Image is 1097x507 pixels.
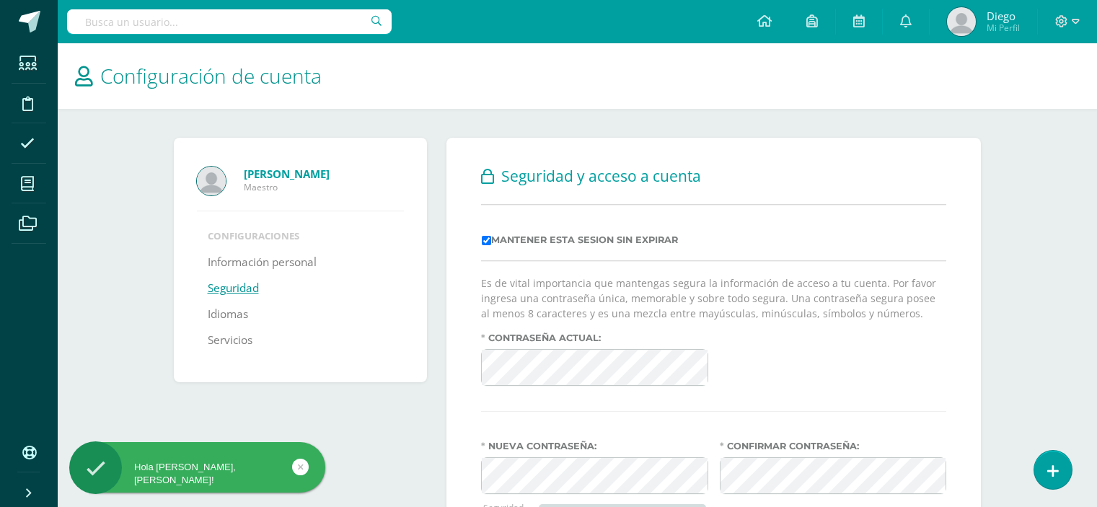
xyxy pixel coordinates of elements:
span: Seguridad y acceso a cuenta [501,166,701,186]
a: Servicios [208,327,252,353]
div: Hola [PERSON_NAME], [PERSON_NAME]! [69,461,325,487]
strong: [PERSON_NAME] [244,167,330,181]
input: Mantener esta sesion sin expirar [482,236,491,245]
span: Maestro [244,181,404,193]
a: Idiomas [208,301,248,327]
span: Diego [987,9,1020,23]
label: Mantener esta sesion sin expirar [482,234,678,245]
a: [PERSON_NAME] [244,167,404,181]
img: Profile picture of Diego Martinez [197,167,226,195]
span: Configuración de cuenta [100,62,322,89]
li: Configuraciones [208,229,393,242]
a: Seguridad [208,275,259,301]
input: Busca un usuario... [67,9,392,34]
p: Es de vital importancia que mantengas segura la información de acceso a tu cuenta. Por favor ingr... [481,275,946,321]
a: Información personal [208,250,317,275]
img: e1ecaa63abbcd92f15e98e258f47b918.png [947,7,976,36]
label: Contraseña actual: [481,332,708,343]
label: Confirmar contraseña: [720,441,947,451]
span: Mi Perfil [987,22,1020,34]
label: Nueva contraseña: [481,441,708,451]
